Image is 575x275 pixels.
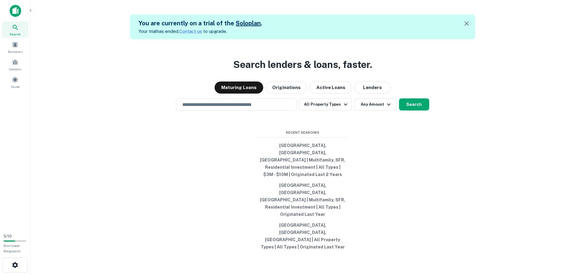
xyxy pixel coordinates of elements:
span: Borrower Requests [4,244,21,253]
h5: You are currently on a trial of the . [139,19,262,28]
a: Search [2,21,28,38]
a: Soloplan [236,20,261,27]
a: Saved [2,74,28,90]
a: Borrowers [2,39,28,55]
button: All Property Types [299,98,352,110]
button: Any Amount [354,98,397,110]
button: [GEOGRAPHIC_DATA], [GEOGRAPHIC_DATA], [GEOGRAPHIC_DATA] | Multifamily, SFR, Residential Investmen... [257,140,348,180]
img: capitalize-icon.png [10,5,21,17]
button: Originations [266,82,307,94]
span: Recent Searches [257,130,348,135]
button: Maturing Loans [215,82,263,94]
iframe: Chat Widget [545,227,575,256]
button: [GEOGRAPHIC_DATA], [GEOGRAPHIC_DATA], [GEOGRAPHIC_DATA] | All Property Types | All Types | Origin... [257,220,348,252]
span: Contacts [9,67,21,72]
span: Borrowers [8,49,22,54]
button: [GEOGRAPHIC_DATA], [GEOGRAPHIC_DATA], [GEOGRAPHIC_DATA] | Multifamily, SFR, Residential Investmen... [257,180,348,220]
span: Search [10,32,21,37]
p: Your trial has ended. to upgrade. [139,28,262,35]
button: Lenders [354,82,391,94]
span: Saved [11,84,20,89]
a: Contact us [179,29,202,34]
button: Search [399,98,429,110]
button: Active Loans [310,82,352,94]
span: 5 / 10 [4,234,12,238]
h3: Search lenders & loans, faster. [233,57,372,72]
a: Contacts [2,56,28,73]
